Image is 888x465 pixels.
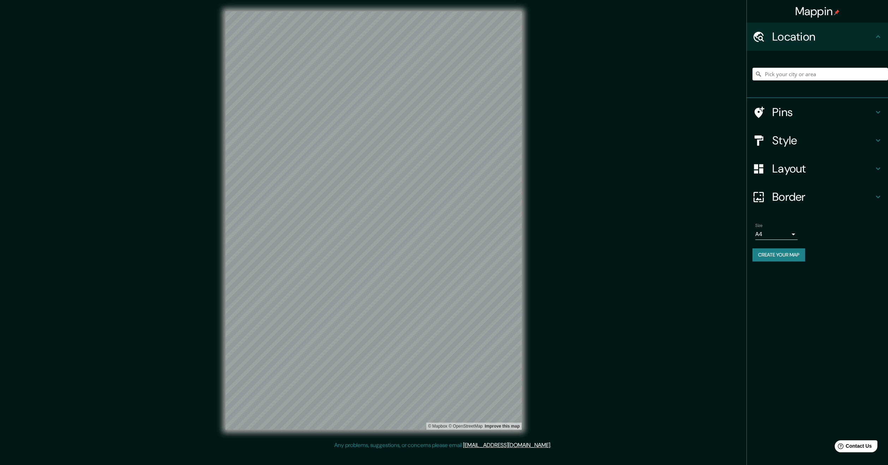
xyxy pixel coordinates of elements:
[463,441,550,449] a: [EMAIL_ADDRESS][DOMAIN_NAME]
[551,441,552,449] div: .
[752,68,888,80] input: Pick your city or area
[747,23,888,51] div: Location
[772,133,874,147] h4: Style
[747,98,888,126] div: Pins
[825,437,880,457] iframe: Help widget launcher
[772,190,874,204] h4: Border
[747,155,888,183] div: Layout
[449,424,483,429] a: OpenStreetMap
[226,11,522,430] canvas: Map
[334,441,551,449] p: Any problems, suggestions, or concerns please email .
[755,229,798,240] div: A4
[772,105,874,119] h4: Pins
[428,424,448,429] a: Mapbox
[772,162,874,176] h4: Layout
[834,10,840,15] img: pin-icon.png
[552,441,554,449] div: .
[755,223,763,229] label: Size
[795,4,840,18] h4: Mappin
[772,30,874,44] h4: Location
[485,424,520,429] a: Map feedback
[752,248,805,261] button: Create your map
[747,126,888,155] div: Style
[747,183,888,211] div: Border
